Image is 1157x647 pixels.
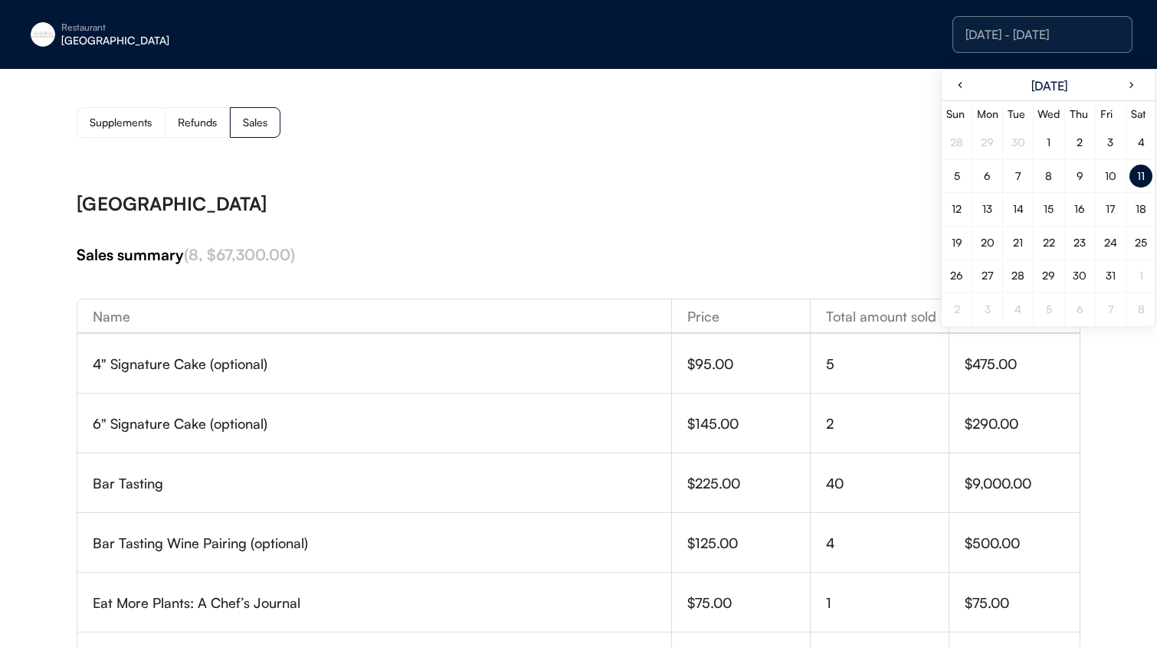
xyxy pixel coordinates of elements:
div: 26 [950,270,963,281]
div: 28 [1011,270,1024,281]
div: 16 [1074,204,1085,214]
div: 24 [1104,237,1117,248]
div: 4" Signature Cake (optional) [93,357,671,371]
div: 22 [1043,237,1055,248]
div: Restaurant [61,23,254,32]
div: [DATE] [1031,80,1067,92]
div: 2 [954,304,960,315]
div: Mon [977,109,998,119]
div: 11 [1137,171,1145,181]
div: Sun [946,109,967,119]
div: 15 [1044,204,1054,214]
div: 18 [1136,204,1146,214]
div: Name [77,309,671,323]
div: Sales [243,117,267,128]
div: 3 [1107,137,1113,148]
div: Sales summary [77,244,1080,266]
div: $75.00 [687,596,810,609]
div: 31 [1106,270,1116,281]
div: Price [672,309,810,323]
div: 10 [1105,171,1116,181]
div: 5 [826,357,949,371]
div: 1 [1047,137,1050,148]
div: 5 [954,171,960,181]
div: $290.00 [965,417,1080,430]
div: $9,000.00 [965,476,1080,490]
div: 1 [826,596,949,609]
div: [GEOGRAPHIC_DATA] [77,194,1080,213]
div: Bar Tasting [93,476,671,490]
font: (8, $67,300.00) [184,245,295,264]
div: 6 [1077,304,1083,315]
div: 23 [1073,237,1086,248]
div: 13 [982,204,992,214]
div: 12 [952,204,962,214]
div: 40 [826,476,949,490]
div: 4 [826,536,949,550]
div: 7 [1108,304,1113,315]
div: Thu [1070,109,1090,119]
div: 2 [826,417,949,430]
div: $125.00 [687,536,810,550]
div: 27 [982,270,993,281]
div: Eat More Plants: A Chef’s Journal [93,596,671,609]
div: $145.00 [687,417,810,430]
div: Wed [1037,109,1060,119]
div: 7 [1015,171,1021,181]
div: 19 [952,237,962,248]
div: 8 [1045,171,1052,181]
div: 1 [1139,270,1143,281]
div: 29 [1042,270,1055,281]
div: 2 [1077,137,1083,148]
div: 8 [1138,304,1145,315]
div: Refunds [178,117,217,128]
div: Sat [1131,109,1152,119]
div: 17 [1106,204,1115,214]
div: 6" Signature Cake (optional) [93,417,671,430]
div: [DATE] - [DATE] [965,28,1119,41]
div: 21 [1013,237,1023,248]
div: $475.00 [965,357,1080,371]
div: Bar Tasting Wine Pairing (optional) [93,536,671,550]
div: 6 [984,171,991,181]
div: 25 [1135,237,1147,248]
div: 29 [981,137,994,148]
div: Fri [1100,109,1121,119]
img: eleven-madison-park-new-york-ny-logo-1.jpg [31,22,55,47]
div: Tue [1008,109,1028,119]
div: 28 [950,137,963,148]
div: 20 [981,237,995,248]
div: $225.00 [687,476,810,490]
div: [GEOGRAPHIC_DATA] [61,35,254,46]
div: 4 [1138,137,1145,148]
div: Total amount sold [811,309,949,323]
div: 30 [1011,137,1025,148]
div: $95.00 [687,357,810,371]
div: 9 [1077,171,1083,181]
div: $500.00 [965,536,1080,550]
div: Supplements [90,117,152,128]
div: $75.00 [965,596,1080,609]
div: 14 [1013,204,1024,214]
div: 5 [1046,304,1052,315]
div: 3 [985,304,991,315]
div: 4 [1014,304,1021,315]
div: 30 [1073,270,1087,281]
